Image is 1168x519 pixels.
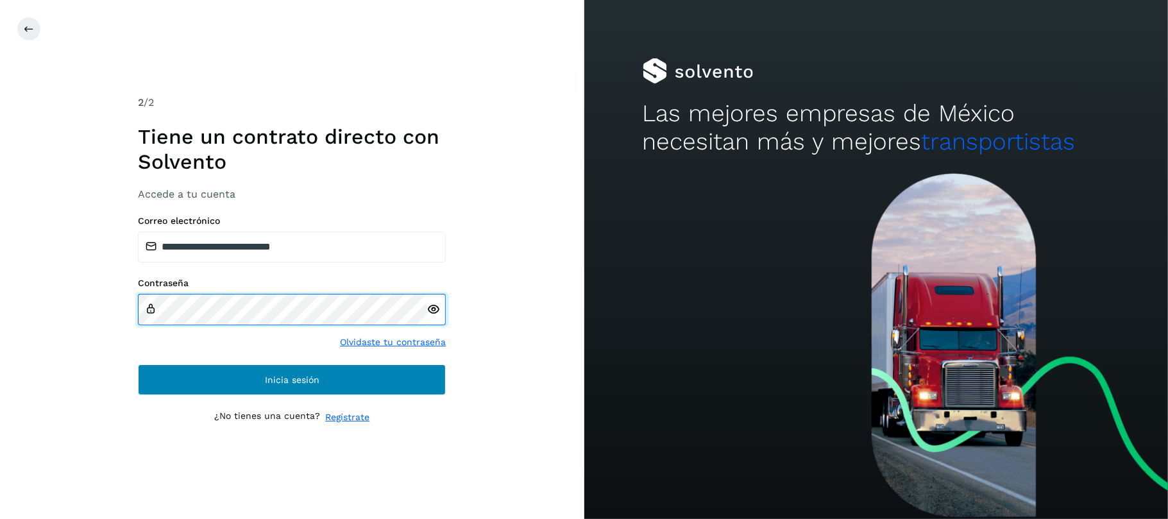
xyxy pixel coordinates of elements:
span: Inicia sesión [265,375,319,384]
h3: Accede a tu cuenta [138,188,446,200]
a: Olvidaste tu contraseña [340,336,446,349]
h2: Las mejores empresas de México necesitan más y mejores [643,99,1110,157]
label: Contraseña [138,278,446,289]
div: /2 [138,95,446,110]
label: Correo electrónico [138,216,446,226]
span: 2 [138,96,144,108]
a: Regístrate [325,411,369,424]
span: transportistas [922,128,1076,155]
button: Inicia sesión [138,364,446,395]
p: ¿No tienes una cuenta? [214,411,320,424]
h1: Tiene un contrato directo con Solvento [138,124,446,174]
